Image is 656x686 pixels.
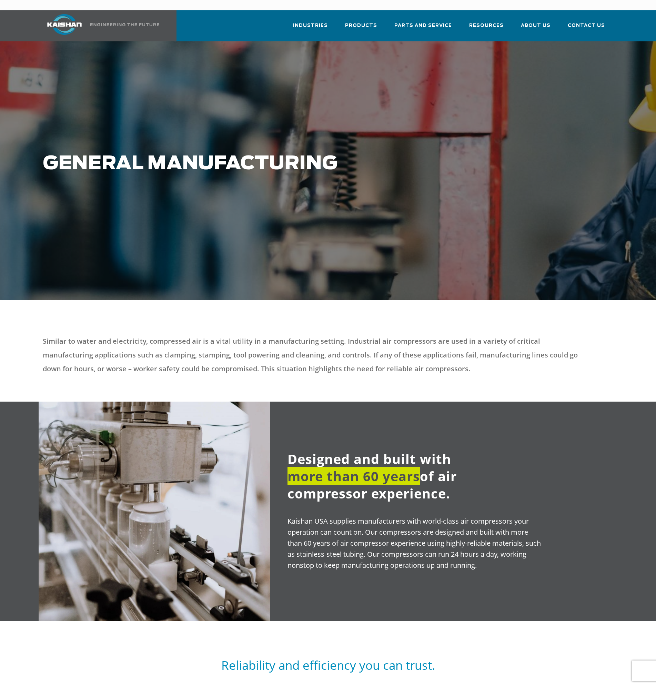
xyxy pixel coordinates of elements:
p: Similar to water and electricity, compressed air is a vital utility in a manufacturing setting. I... [43,334,590,376]
span: Industries [293,22,328,30]
span: Designed and built with of air compressor experience. [287,450,457,502]
h5: Reliability and efficiency you can trust. [43,657,614,673]
a: Resources [469,17,504,40]
a: Products [345,17,377,40]
span: Products [345,22,377,30]
h1: GENERAL MANUFACTURING [43,153,517,174]
span: Contact Us [568,22,605,30]
a: Kaishan USA [39,10,161,41]
a: About Us [521,17,551,40]
img: Engineering the future [90,23,159,26]
a: Industries [293,17,328,40]
span: Parts and Service [394,22,452,30]
img: production [39,402,271,621]
span: Resources [469,22,504,30]
a: Contact Us [568,17,605,40]
p: Kaishan USA supplies manufacturers with world-class air compressors your operation can count on. ... [287,516,543,571]
a: Parts and Service [394,17,452,40]
span: About Us [521,22,551,30]
span: more than 60 years [287,467,420,485]
img: kaishan logo [39,14,90,35]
